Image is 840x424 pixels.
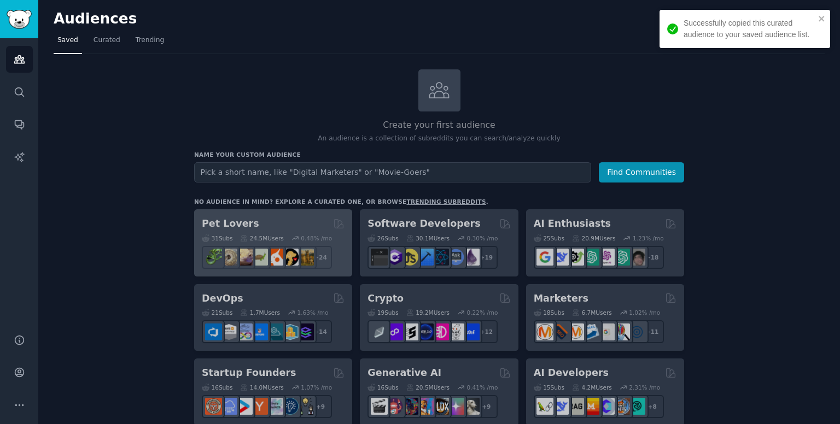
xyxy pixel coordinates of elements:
[194,134,684,144] p: An audience is a collection of subreddits you can search/analyze quickly
[94,36,120,45] span: Curated
[54,32,82,54] a: Saved
[90,32,124,54] a: Curated
[136,36,164,45] span: Trending
[599,162,684,182] button: Find Communities
[194,198,488,205] div: No audience in mind? Explore a curated one, or browse .
[194,151,684,158] h3: Name your custom audience
[406,198,486,205] a: trending subreddits
[194,119,684,132] h2: Create your first audience
[132,32,168,54] a: Trending
[57,36,78,45] span: Saved
[7,10,32,29] img: GummySearch logo
[818,14,826,23] button: close
[54,10,736,28] h2: Audiences
[194,162,591,182] input: Pick a short name, like "Digital Marketers" or "Movie-Goers"
[684,17,815,40] div: Successfully copied this curated audience to your saved audience list.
